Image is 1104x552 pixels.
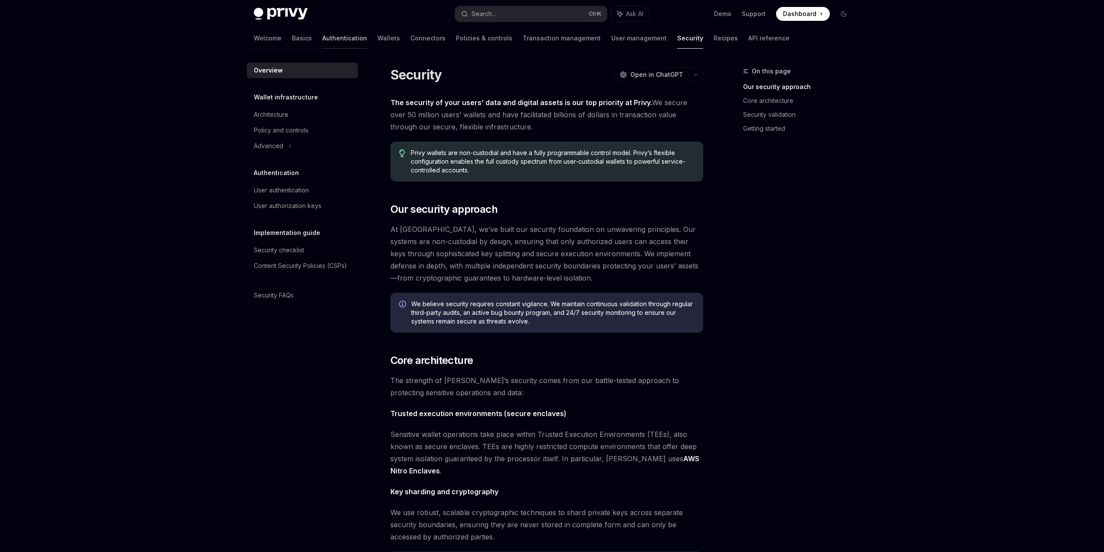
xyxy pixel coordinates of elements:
[254,261,347,271] div: Content Security Policies (CSPs)
[247,182,358,198] a: User authentication
[783,10,816,18] span: Dashboard
[247,242,358,258] a: Security checklist
[254,245,304,255] div: Security checklist
[611,28,667,49] a: User management
[254,201,321,211] div: User authorization keys
[630,70,683,79] span: Open in ChatGPT
[837,7,851,21] button: Toggle dark mode
[677,28,703,49] a: Security
[743,122,858,136] a: Getting started
[626,10,643,18] span: Ask AI
[254,92,318,102] h5: Wallet infrastructure
[752,66,791,76] span: On this page
[377,28,400,49] a: Wallets
[254,109,288,120] div: Architecture
[410,28,446,49] a: Connectors
[614,67,688,82] button: Open in ChatGPT
[456,28,512,49] a: Policies & controls
[472,9,496,19] div: Search...
[254,185,309,195] div: User authentication
[743,80,858,94] a: Our security approach
[714,28,738,49] a: Recipes
[743,108,858,122] a: Security validation
[254,65,283,76] div: Overview
[390,374,703,399] span: The strength of [PERSON_NAME]’s security comes from our battle-tested approach to protecting sens...
[390,487,498,496] strong: Key sharding and cryptography
[743,94,858,108] a: Core architecture
[247,288,358,303] a: Security FAQs
[292,28,312,49] a: Basics
[247,198,358,214] a: User authorization keys
[776,7,830,21] a: Dashboard
[254,28,282,49] a: Welcome
[247,107,358,122] a: Architecture
[247,122,358,138] a: Policy and controls
[254,125,308,136] div: Policy and controls
[322,28,367,49] a: Authentication
[742,10,766,18] a: Support
[390,409,567,418] strong: Trusted execution environments (secure enclaves)
[399,149,405,157] svg: Tip
[455,6,607,22] button: Search...CtrlK
[254,290,294,301] div: Security FAQs
[254,8,308,20] img: dark logo
[390,354,473,367] span: Core architecture
[390,67,442,83] h1: Security
[411,300,695,326] span: We believe security requires constant vigilance. We maintain continuous validation through regula...
[254,141,283,151] div: Advanced
[390,202,498,216] span: Our security approach
[748,28,790,49] a: API reference
[254,168,299,178] h5: Authentication
[411,149,694,175] span: Privy wallets are non-custodial and have a fully programmable control model. Privy’s flexible con...
[254,228,320,238] h5: Implementation guide
[390,428,703,477] span: Sensitive wallet operations take place within Trusted Execution Environments (TEEs), also known a...
[390,223,703,284] span: At [GEOGRAPHIC_DATA], we’ve built our security foundation on unwavering principles. Our systems a...
[247,258,358,274] a: Content Security Policies (CSPs)
[390,506,703,543] span: We use robust, scalable cryptographic techniques to shard private keys across separate security b...
[390,98,652,107] strong: The security of your users’ data and digital assets is our top priority at Privy.
[390,96,703,133] span: We secure over 50 million users’ wallets and have facilitated billions of dollars in transaction ...
[589,10,602,17] span: Ctrl K
[714,10,731,18] a: Demo
[611,6,649,22] button: Ask AI
[247,63,358,78] a: Overview
[399,301,408,309] svg: Info
[523,28,601,49] a: Transaction management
